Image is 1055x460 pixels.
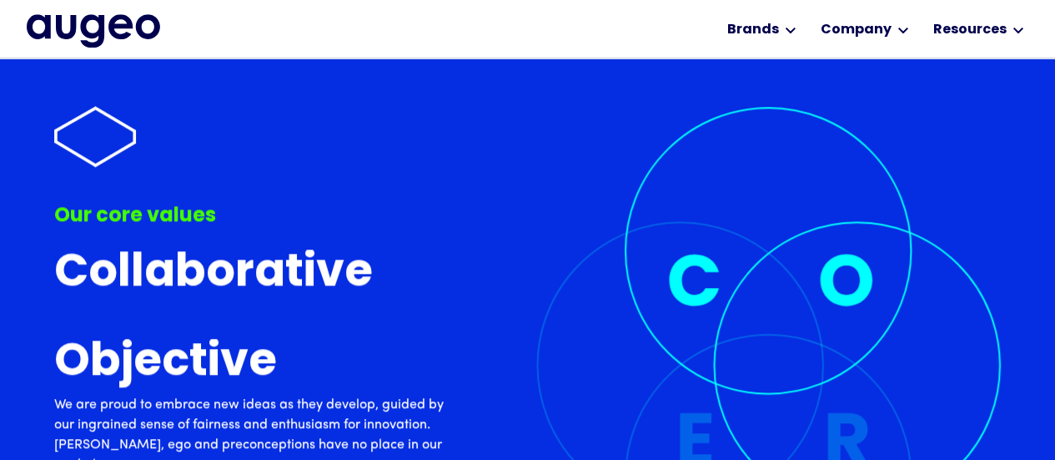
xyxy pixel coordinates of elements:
[27,14,160,48] a: home
[820,20,891,40] div: Company
[932,20,1006,40] div: Resources
[726,20,778,40] div: Brands
[54,200,216,230] div: Our core values
[54,249,446,303] a: Collaborative
[54,249,373,298] h3: Collaborative
[27,14,160,48] img: Augeo's full logo in midnight blue.
[54,338,277,387] h3: Objective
